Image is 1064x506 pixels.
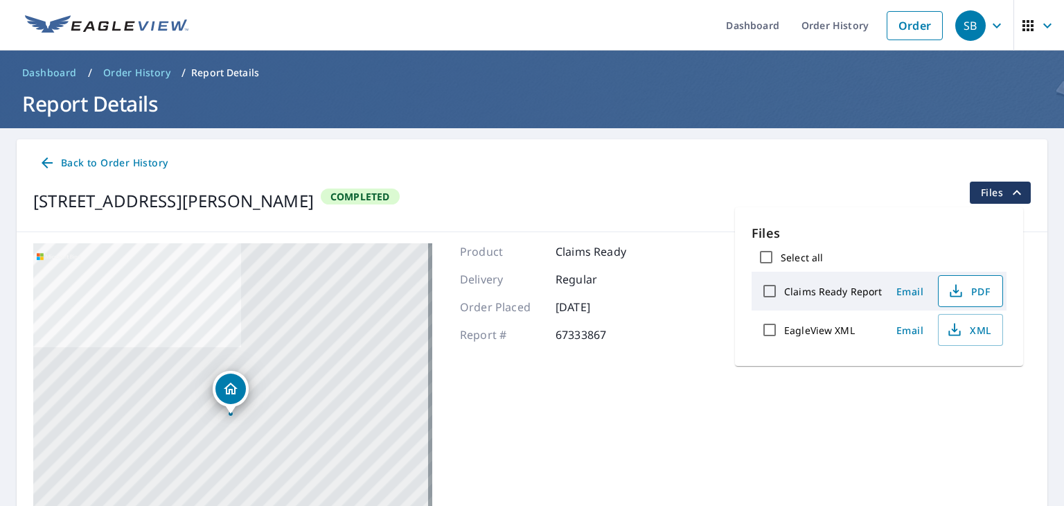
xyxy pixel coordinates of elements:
li: / [181,64,186,81]
label: Select all [781,251,823,264]
p: [DATE] [556,299,639,315]
p: Delivery [460,271,543,288]
p: 67333867 [556,326,639,343]
a: Dashboard [17,62,82,84]
span: Email [894,285,927,298]
p: Regular [556,271,639,288]
nav: breadcrumb [17,62,1047,84]
p: Report Details [191,66,259,80]
p: Claims Ready [556,243,639,260]
button: filesDropdownBtn-67333867 [969,182,1031,204]
button: XML [938,314,1003,346]
button: Email [888,281,932,302]
span: Dashboard [22,66,77,80]
span: Back to Order History [39,155,168,172]
span: PDF [947,283,991,299]
button: PDF [938,275,1003,307]
span: Order History [103,66,170,80]
button: Email [888,320,932,341]
span: Files [981,184,1025,201]
p: Product [460,243,543,260]
p: Report # [460,326,543,343]
div: Dropped pin, building 1, Residential property, 9226 Chadburn Pl Montgomery Village, MD 20886 [213,371,249,414]
li: / [88,64,92,81]
a: Back to Order History [33,150,173,176]
a: Order [887,11,943,40]
p: Files [752,224,1007,243]
h1: Report Details [17,89,1047,118]
label: Claims Ready Report [784,285,883,298]
span: XML [947,322,991,338]
div: [STREET_ADDRESS][PERSON_NAME] [33,189,314,213]
label: EagleView XML [784,324,855,337]
img: EV Logo [25,15,188,36]
span: Email [894,324,927,337]
div: SB [955,10,986,41]
a: Order History [98,62,176,84]
span: Completed [322,190,398,203]
p: Order Placed [460,299,543,315]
